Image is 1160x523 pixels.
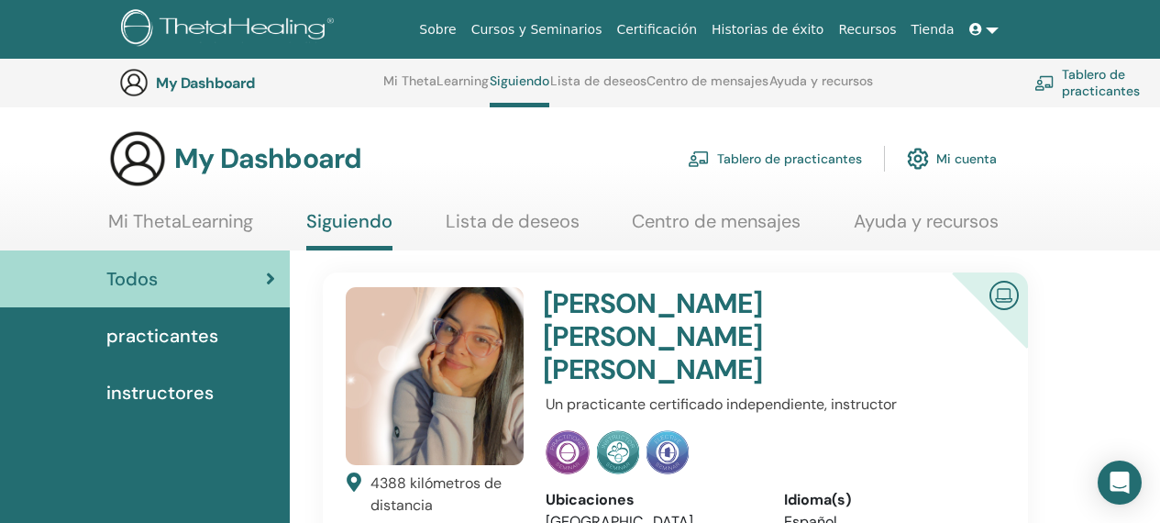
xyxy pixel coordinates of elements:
span: Todos [106,265,158,293]
div: 4388 kilómetros de distancia [370,473,524,517]
div: Instructor en línea certificado [922,273,1028,378]
h4: [PERSON_NAME] [PERSON_NAME] [PERSON_NAME] [543,287,917,386]
a: Tienda [904,13,962,47]
a: Recursos [831,13,903,47]
a: Centro de mensajes [646,73,768,103]
img: generic-user-icon.jpg [108,129,167,188]
a: Ayuda y recursos [769,73,873,103]
img: Instructor en línea certificado [982,273,1026,315]
a: Mi cuenta [907,139,997,179]
a: Lista de deseos [550,73,646,103]
a: Historias de éxito [704,13,831,47]
div: Ubicaciones [546,489,756,511]
img: default.jpg [346,287,524,465]
img: chalkboard-teacher.svg [1034,75,1055,91]
div: Idioma(s) [784,489,994,511]
h3: My Dashboard [156,74,339,92]
img: chalkboard-teacher.svg [688,150,710,167]
span: practicantes [106,322,218,350]
a: Mi ThetaLearning [108,210,253,246]
a: Sobre [412,13,463,47]
a: Certificación [609,13,704,47]
a: Tablero de practicantes [688,139,862,179]
a: Centro de mensajes [632,210,801,246]
p: Un practicante certificado independiente, instructor [546,394,994,416]
a: Siguiendo [490,73,549,107]
a: Ayuda y recursos [854,210,999,246]
img: logo.png [121,9,340,50]
span: instructores [106,379,214,406]
a: Mi ThetaLearning [383,73,489,103]
a: Lista de deseos [446,210,580,246]
a: Siguiendo [306,210,392,250]
div: Open Intercom Messenger [1098,461,1142,505]
img: cog.svg [907,143,929,174]
h3: My Dashboard [174,142,361,175]
a: Cursos y Seminarios [464,13,610,47]
img: generic-user-icon.jpg [119,68,149,97]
